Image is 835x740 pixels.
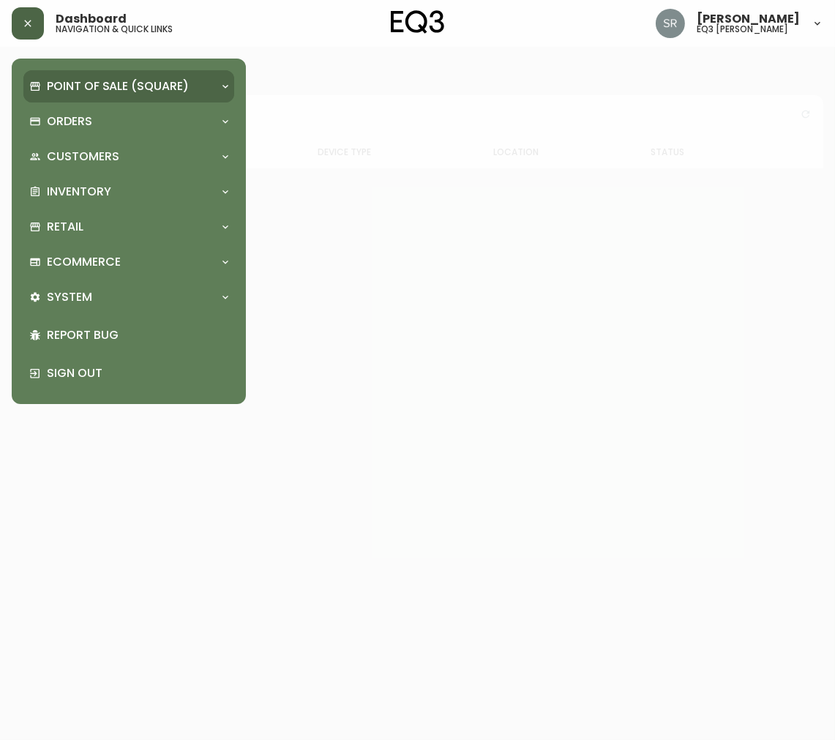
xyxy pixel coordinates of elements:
[23,316,234,354] div: Report Bug
[23,176,234,208] div: Inventory
[47,327,228,343] p: Report Bug
[697,25,788,34] h5: eq3 [PERSON_NAME]
[656,9,685,38] img: ecb3b61e70eec56d095a0ebe26764225
[47,184,111,200] p: Inventory
[23,70,234,102] div: Point of Sale (Square)
[23,281,234,313] div: System
[697,13,800,25] span: [PERSON_NAME]
[47,149,119,165] p: Customers
[56,25,173,34] h5: navigation & quick links
[47,289,92,305] p: System
[23,141,234,173] div: Customers
[47,113,92,130] p: Orders
[47,365,228,381] p: Sign Out
[391,10,445,34] img: logo
[23,246,234,278] div: Ecommerce
[47,78,189,94] p: Point of Sale (Square)
[47,254,121,270] p: Ecommerce
[47,219,83,235] p: Retail
[23,211,234,243] div: Retail
[56,13,127,25] span: Dashboard
[23,354,234,392] div: Sign Out
[23,105,234,138] div: Orders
